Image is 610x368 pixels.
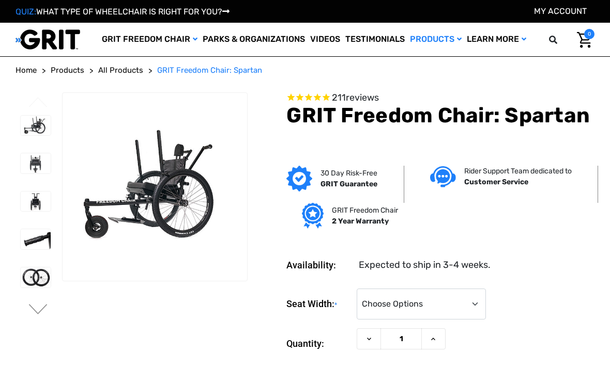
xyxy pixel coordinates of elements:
[157,65,262,76] a: GRIT Freedom Chair: Spartan
[21,267,51,287] img: GRIT Freedom Chair: Spartan
[286,258,352,272] dt: Availability:
[534,6,587,16] a: Account
[16,65,594,76] nav: Breadcrumb
[321,168,377,179] p: 30 Day Risk-Free
[302,203,323,229] img: Grit freedom
[98,65,143,76] a: All Products
[51,65,84,76] a: Products
[407,23,464,56] a: Products
[343,23,407,56] a: Testimonials
[569,29,594,51] a: Cart with 0 items
[332,217,389,226] strong: 2 Year Warranty
[21,116,51,136] img: GRIT Freedom Chair: Spartan
[21,191,51,212] img: GRIT Freedom Chair: Spartan
[16,66,37,75] span: Home
[27,97,49,109] button: Go to slide 4 of 4
[99,23,200,56] a: GRIT Freedom Chair
[157,66,262,75] span: GRIT Freedom Chair: Spartan
[464,166,572,177] p: Rider Support Team dedicated to
[577,32,592,48] img: Cart
[21,153,51,173] img: GRIT Freedom Chair: Spartan
[16,65,37,76] a: Home
[286,92,594,104] span: Rated 4.6 out of 5 stars 211 reviews
[359,258,491,272] dd: Expected to ship in 3-4 weeks.
[321,180,377,188] strong: GRIT Guarantee
[286,328,352,359] label: Quantity:
[63,125,247,248] img: GRIT Freedom Chair: Spartan
[51,66,84,75] span: Products
[98,66,143,75] span: All Products
[308,23,343,56] a: Videos
[286,103,594,128] h1: GRIT Freedom Chair: Spartan
[286,289,352,320] label: Seat Width:
[27,304,49,316] button: Go to slide 2 of 4
[200,23,308,56] a: Parks & Organizations
[332,92,379,103] span: 211 reviews
[332,205,398,216] p: GRIT Freedom Chair
[346,92,379,103] span: reviews
[464,23,529,56] a: Learn More
[564,29,569,51] input: Search
[286,166,312,191] img: GRIT Guarantee
[16,7,230,17] a: QUIZ:WHAT TYPE OF WHEELCHAIR IS RIGHT FOR YOU?
[16,29,80,50] img: GRIT All-Terrain Wheelchair and Mobility Equipment
[21,229,51,249] img: GRIT Freedom Chair: Spartan
[584,29,594,39] span: 0
[16,7,36,17] span: QUIZ:
[430,166,456,187] img: Customer service
[464,178,528,186] strong: Customer Service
